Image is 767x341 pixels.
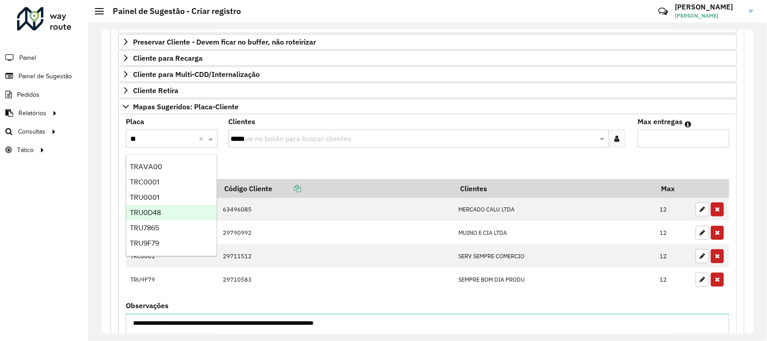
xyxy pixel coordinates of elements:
[653,2,673,21] a: Contato Rápido
[655,221,691,244] td: 12
[126,154,217,256] ng-dropdown-panel: Options list
[218,244,454,268] td: 29711512
[118,99,737,114] a: Mapas Sugeridos: Placa-Cliente
[118,83,737,98] a: Cliente Retira
[133,103,239,110] span: Mapas Sugeridos: Placa-Cliente
[130,193,159,201] span: TRU0001
[18,72,72,81] span: Painel de Sugestão
[272,184,301,193] a: Copiar
[218,179,454,198] th: Código Cliente
[104,6,241,16] h2: Painel de Sugestão - Criar registro
[133,71,260,78] span: Cliente para Multi-CDD/Internalização
[18,127,45,136] span: Consultas
[655,198,691,221] td: 12
[454,198,655,221] td: MERCADO CALU LTDA
[675,3,742,11] h3: [PERSON_NAME]
[130,239,159,247] span: TRU9F79
[126,300,168,311] label: Observações
[655,179,691,198] th: Max
[454,268,655,291] td: SEMPRE BOM DIA PRODU
[118,50,737,66] a: Cliente para Recarga
[17,145,34,155] span: Tático
[228,116,255,127] label: Clientes
[126,268,218,291] td: TRU9F79
[218,198,454,221] td: 63496085
[655,244,691,268] td: 12
[685,121,691,128] em: Máximo de clientes que serão colocados na mesma rota com os clientes informados
[130,224,159,232] span: TRU7865
[118,34,737,49] a: Preservar Cliente - Devem ficar no buffer, não roteirizar
[17,90,40,99] span: Pedidos
[133,54,203,62] span: Cliente para Recarga
[675,12,742,20] span: [PERSON_NAME]
[218,221,454,244] td: 29790992
[454,221,655,244] td: MUINO E CIA LTDA
[454,179,655,198] th: Clientes
[118,67,737,82] a: Cliente para Multi-CDD/Internalização
[130,163,162,170] span: TRAVA00
[218,268,454,291] td: 29710583
[18,108,46,118] span: Relatórios
[638,116,683,127] label: Max entregas
[454,244,655,268] td: SERV SEMPRE COMERCIO
[126,116,144,127] label: Placa
[130,209,161,216] span: TRU0D48
[133,38,316,45] span: Preservar Cliente - Devem ficar no buffer, não roteirizar
[133,87,178,94] span: Cliente Retira
[19,53,36,63] span: Painel
[130,178,159,186] span: TRC0001
[126,244,218,268] td: TRC0001
[655,268,691,291] td: 12
[199,133,206,144] span: Clear all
